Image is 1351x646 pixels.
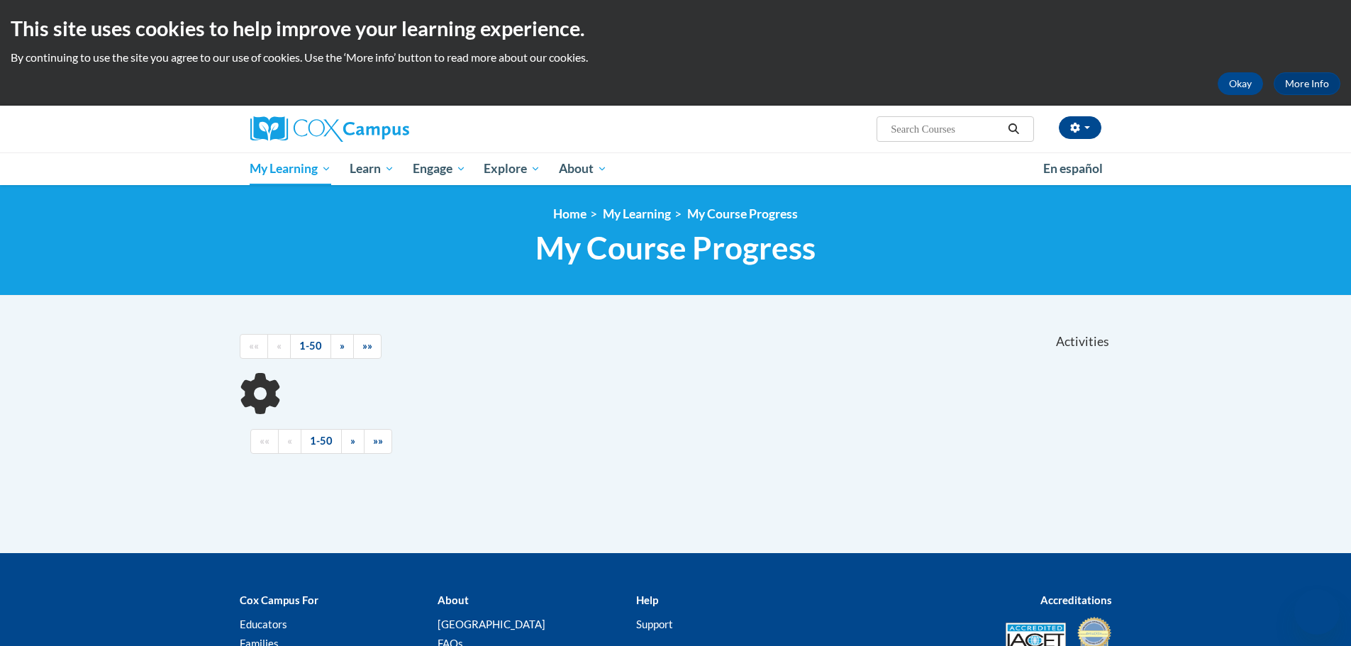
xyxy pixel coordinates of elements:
[1218,72,1263,95] button: Okay
[250,160,331,177] span: My Learning
[413,160,466,177] span: Engage
[341,429,365,454] a: Next
[553,206,586,221] a: Home
[550,152,616,185] a: About
[350,435,355,447] span: »
[1040,594,1112,606] b: Accreditations
[250,116,409,142] img: Cox Campus
[240,594,318,606] b: Cox Campus For
[278,429,301,454] a: Previous
[277,340,282,352] span: «
[11,50,1340,65] p: By continuing to use the site you agree to our use of cookies. Use the ‘More info’ button to read...
[474,152,550,185] a: Explore
[287,435,292,447] span: «
[687,206,798,221] a: My Course Progress
[290,334,331,359] a: 1-50
[353,334,382,359] a: End
[11,14,1340,43] h2: This site uses cookies to help improve your learning experience.
[636,594,658,606] b: Help
[229,152,1123,185] div: Main menu
[889,121,1003,138] input: Search Courses
[438,594,469,606] b: About
[404,152,475,185] a: Engage
[1034,154,1112,184] a: En español
[250,116,520,142] a: Cox Campus
[240,618,287,630] a: Educators
[260,435,269,447] span: ««
[1056,334,1109,350] span: Activities
[350,160,394,177] span: Learn
[241,152,341,185] a: My Learning
[1274,72,1340,95] a: More Info
[438,618,545,630] a: [GEOGRAPHIC_DATA]
[535,229,816,267] span: My Course Progress
[603,206,671,221] a: My Learning
[340,340,345,352] span: »
[240,334,268,359] a: Begining
[1294,589,1340,635] iframe: Button to launch messaging window
[250,429,279,454] a: Begining
[340,152,404,185] a: Learn
[484,160,540,177] span: Explore
[301,429,342,454] a: 1-50
[559,160,607,177] span: About
[249,340,259,352] span: ««
[1003,121,1024,138] button: Search
[1059,116,1101,139] button: Account Settings
[1043,161,1103,176] span: En español
[362,340,372,352] span: »»
[267,334,291,359] a: Previous
[330,334,354,359] a: Next
[373,435,383,447] span: »»
[636,618,673,630] a: Support
[364,429,392,454] a: End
